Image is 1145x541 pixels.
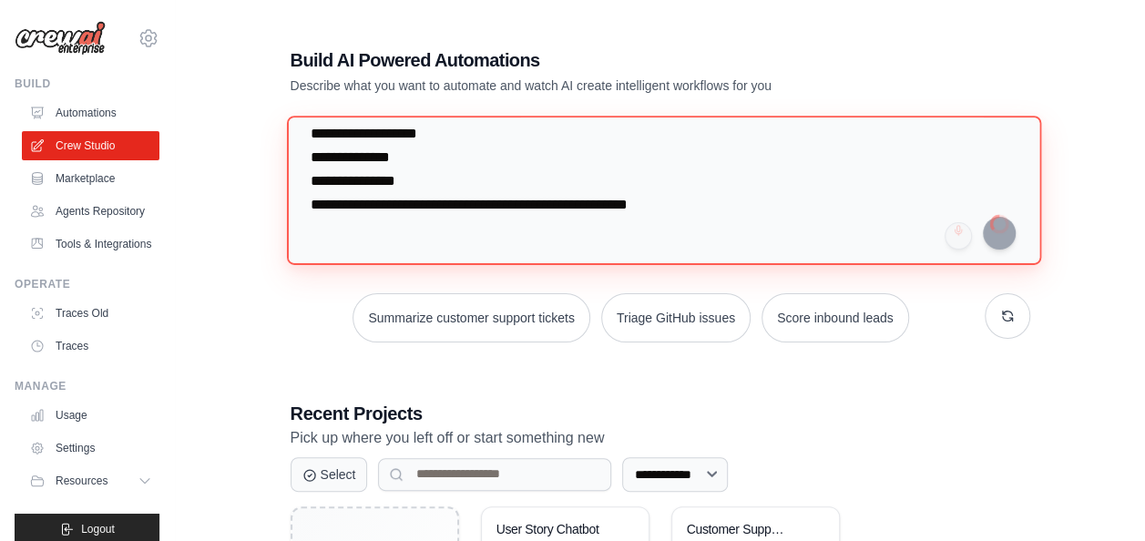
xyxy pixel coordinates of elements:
button: Click to speak your automation idea [945,222,972,250]
span: Resources [56,474,107,488]
h3: Recent Projects [291,401,1030,426]
button: Summarize customer support tickets [353,293,589,342]
h1: Build AI Powered Automations [291,47,903,73]
button: Select [291,457,368,492]
p: Describe what you want to automate and watch AI create intelligent workflows for you [291,77,903,95]
div: Operate [15,277,159,291]
button: Score inbound leads [762,293,909,342]
a: Settings [22,434,159,463]
div: Manage [15,379,159,393]
a: Usage [22,401,159,430]
div: User Story Chatbot [496,522,607,538]
a: Traces [22,332,159,361]
a: Agents Repository [22,197,159,226]
iframe: Chat Widget [1054,454,1145,541]
button: Resources [22,466,159,495]
div: Build [15,77,159,91]
a: Tools & Integrations [22,230,159,259]
div: Customer Support Ticket Automation [687,522,797,538]
button: Get new suggestions [985,293,1030,339]
a: Traces Old [22,299,159,328]
button: Triage GitHub issues [601,293,751,342]
a: Crew Studio [22,131,159,160]
img: Logo [15,21,106,56]
span: Logout [81,522,115,536]
a: Automations [22,98,159,128]
p: Pick up where you left off or start something new [291,426,1030,450]
a: Marketplace [22,164,159,193]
